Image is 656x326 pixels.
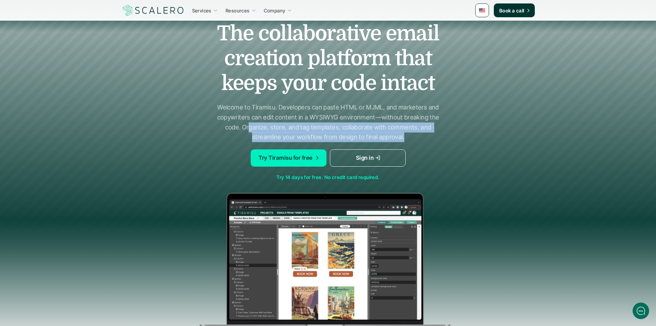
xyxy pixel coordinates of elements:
iframe: gist-messenger-bubble-iframe [633,303,649,319]
button: New conversation [11,91,127,105]
span: your [281,71,326,96]
span: keeps [221,71,277,96]
a: Book a call [494,3,535,17]
span: collaborative [258,21,381,46]
span: email [386,21,439,46]
span: intact [381,71,435,96]
p: Welcome to Tiramisu. Developers can paste HTML or MJML, and marketers and copywriters can edit co... [216,102,440,142]
p: Sign in [356,154,374,162]
img: Scalero company logo [122,4,185,17]
a: Try Tiramisu for free [251,149,326,167]
p: Try Tiramisu for free [259,154,312,162]
p: Book a call [499,7,524,14]
a: Sign in [330,149,406,167]
span: New conversation [44,96,83,101]
span: platform [308,46,391,71]
span: creation [224,46,303,71]
p: Try 14 days for free. No credit card required. [122,174,535,181]
p: Resources [226,7,250,14]
h2: Let us know if we can help with lifecycle marketing. [10,46,127,79]
span: We run on Gist [58,241,87,246]
span: that [395,46,432,71]
h1: Hi! Welcome to Scalero. [10,33,127,45]
span: code [331,71,376,96]
p: Company [264,7,285,14]
p: Services [192,7,211,14]
span: The [217,21,254,46]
